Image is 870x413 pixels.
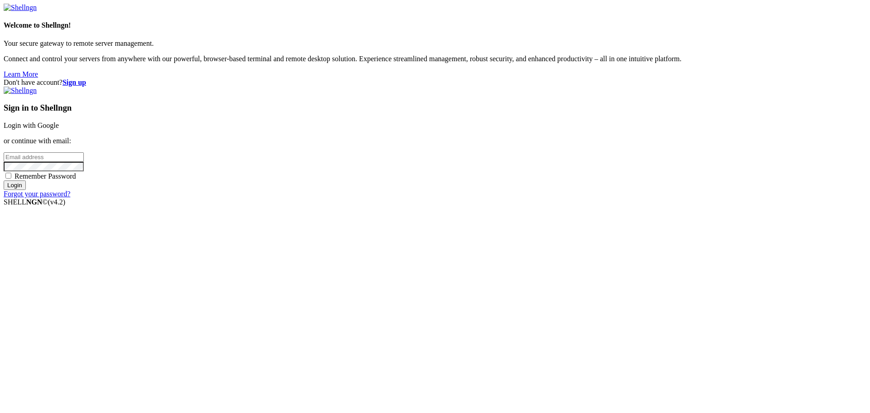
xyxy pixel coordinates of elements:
a: Forgot your password? [4,190,70,198]
span: SHELL © [4,198,65,206]
a: Sign up [63,78,86,86]
input: Remember Password [5,173,11,179]
div: Don't have account? [4,78,866,87]
span: Remember Password [14,172,76,180]
b: NGN [26,198,43,206]
p: Your secure gateway to remote server management. [4,39,866,48]
p: Connect and control your servers from anywhere with our powerful, browser-based terminal and remo... [4,55,866,63]
img: Shellngn [4,4,37,12]
span: 4.2.0 [48,198,66,206]
input: Email address [4,152,84,162]
img: Shellngn [4,87,37,95]
p: or continue with email: [4,137,866,145]
input: Login [4,180,26,190]
a: Login with Google [4,121,59,129]
h3: Sign in to Shellngn [4,103,866,113]
a: Learn More [4,70,38,78]
h4: Welcome to Shellngn! [4,21,866,29]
